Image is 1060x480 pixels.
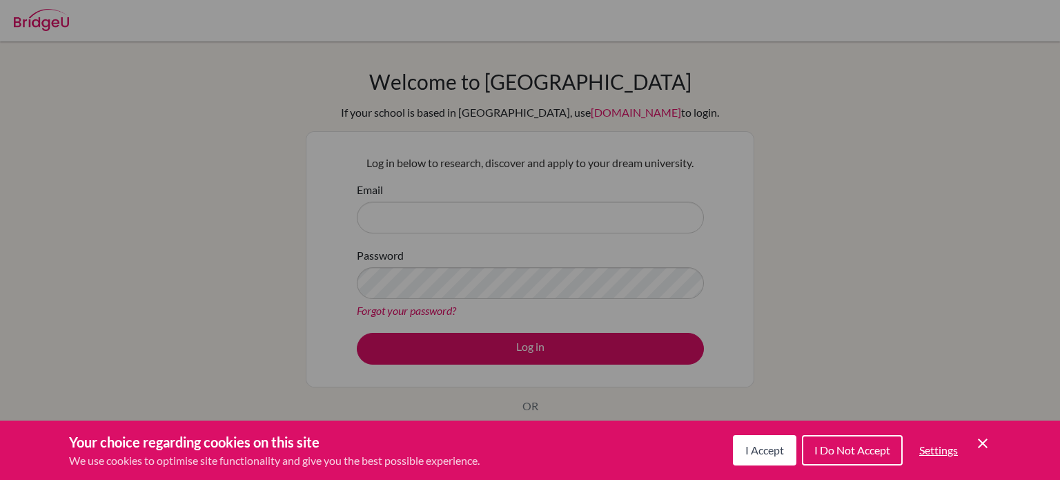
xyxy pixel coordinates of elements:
span: Settings [919,443,958,457]
button: I Do Not Accept [802,435,903,465]
span: I Do Not Accept [814,443,890,457]
button: Save and close [974,435,991,452]
h3: Your choice regarding cookies on this site [69,432,480,452]
p: We use cookies to optimise site functionality and give you the best possible experience. [69,452,480,469]
span: I Accept [745,443,784,457]
button: I Accept [733,435,796,465]
button: Settings [908,436,969,464]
